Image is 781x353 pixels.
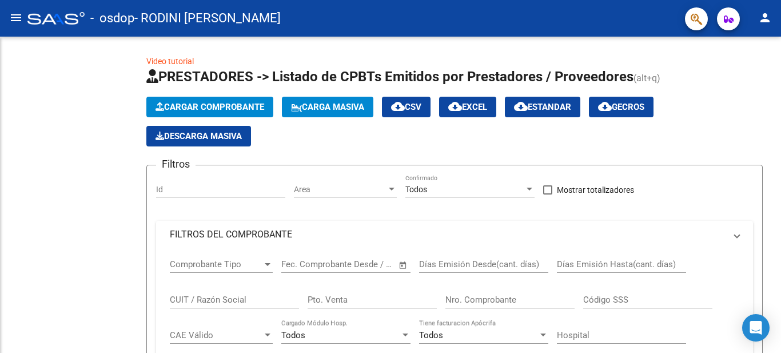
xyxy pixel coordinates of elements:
mat-icon: cloud_download [598,100,612,113]
span: Carga Masiva [291,102,364,112]
span: - RODINI [PERSON_NAME] [134,6,281,31]
button: EXCEL [439,97,496,117]
mat-icon: cloud_download [514,100,528,113]
span: Comprobante Tipo [170,259,262,269]
button: Gecros [589,97,654,117]
span: EXCEL [448,102,487,112]
h3: Filtros [156,156,196,172]
button: Open calendar [397,259,410,272]
button: Carga Masiva [282,97,373,117]
mat-icon: cloud_download [391,100,405,113]
input: Fecha fin [338,259,393,269]
span: CSV [391,102,421,112]
span: Todos [405,185,427,194]
button: CSV [382,97,431,117]
span: (alt+q) [633,73,660,84]
span: PRESTADORES -> Listado de CPBTs Emitidos por Prestadores / Proveedores [146,69,633,85]
mat-icon: menu [9,11,23,25]
mat-panel-title: FILTROS DEL COMPROBANTE [170,228,726,241]
mat-icon: person [758,11,772,25]
input: Fecha inicio [281,259,328,269]
span: - osdop [90,6,134,31]
span: Cargar Comprobante [156,102,264,112]
span: Todos [419,330,443,340]
span: Estandar [514,102,571,112]
span: Mostrar totalizadores [557,183,634,197]
div: Open Intercom Messenger [742,314,770,342]
span: Gecros [598,102,644,112]
mat-icon: cloud_download [448,100,462,113]
button: Cargar Comprobante [146,97,273,117]
span: CAE Válido [170,330,262,340]
span: Area [294,185,386,195]
app-download-masive: Descarga masiva de comprobantes (adjuntos) [146,126,251,146]
a: Video tutorial [146,57,194,66]
button: Estandar [505,97,580,117]
button: Descarga Masiva [146,126,251,146]
span: Todos [281,330,305,340]
span: Descarga Masiva [156,131,242,141]
mat-expansion-panel-header: FILTROS DEL COMPROBANTE [156,221,753,248]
